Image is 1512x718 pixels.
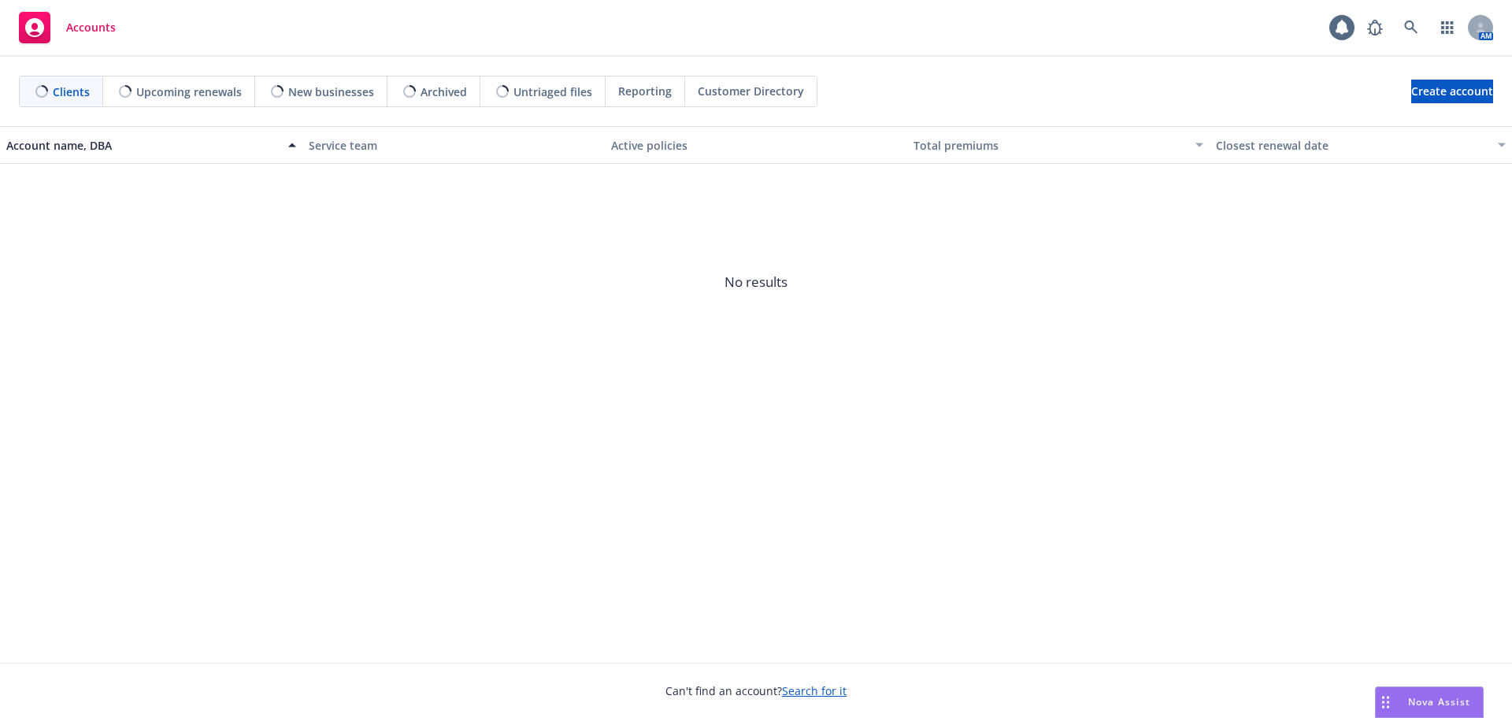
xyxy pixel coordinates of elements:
[698,83,804,99] span: Customer Directory
[6,137,279,154] div: Account name, DBA
[611,137,901,154] div: Active policies
[907,126,1210,164] button: Total premiums
[1216,137,1488,154] div: Closest renewal date
[1210,126,1512,164] button: Closest renewal date
[665,683,847,699] span: Can't find an account?
[421,84,467,100] span: Archived
[1395,12,1427,43] a: Search
[1432,12,1463,43] a: Switch app
[302,126,605,164] button: Service team
[1375,686,1484,718] button: Nova Assist
[13,6,122,50] a: Accounts
[288,84,374,100] span: New businesses
[66,21,116,34] span: Accounts
[1408,695,1470,709] span: Nova Assist
[309,137,598,154] div: Service team
[1376,687,1395,717] div: Drag to move
[1411,80,1493,103] a: Create account
[618,83,672,99] span: Reporting
[913,137,1186,154] div: Total premiums
[1411,76,1493,106] span: Create account
[605,126,907,164] button: Active policies
[53,84,90,100] span: Clients
[513,84,592,100] span: Untriaged files
[136,84,242,100] span: Upcoming renewals
[782,683,847,698] a: Search for it
[1359,12,1391,43] a: Report a Bug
